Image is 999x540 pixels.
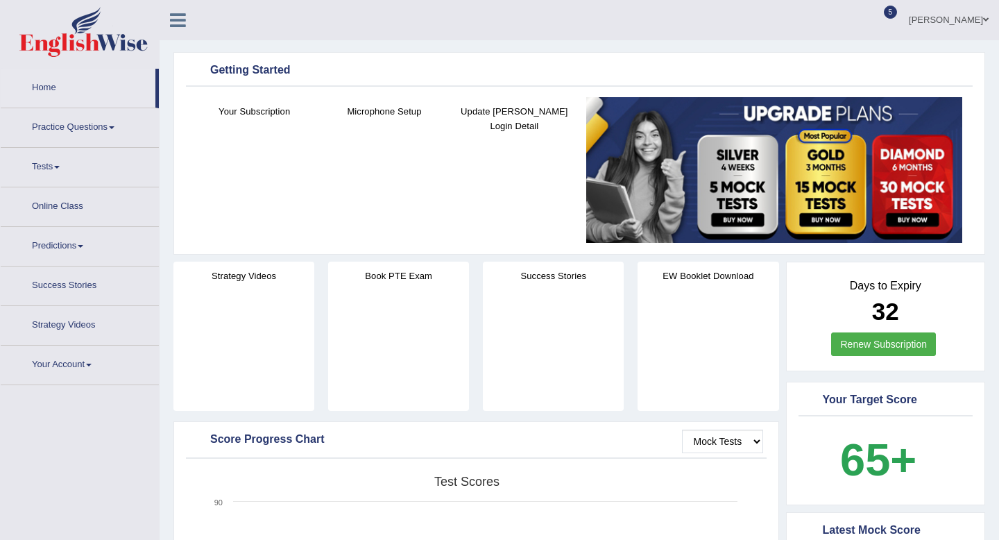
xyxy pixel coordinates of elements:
h4: Book PTE Exam [328,269,469,283]
text: 90 [214,498,223,507]
h4: Microphone Setup [326,104,442,119]
h4: Update [PERSON_NAME] Login Detail [456,104,572,133]
b: 65+ [840,434,916,485]
h4: Days to Expiry [802,280,970,292]
tspan: Test scores [434,475,499,489]
a: Renew Subscription [831,332,936,356]
a: Tests [1,148,159,183]
span: 5 [884,6,898,19]
a: Your Account [1,346,159,380]
a: Strategy Videos [1,306,159,341]
a: Predictions [1,227,159,262]
h4: EW Booklet Download [638,269,778,283]
div: Score Progress Chart [189,430,763,450]
a: Success Stories [1,267,159,301]
h4: Success Stories [483,269,624,283]
img: small5.jpg [586,97,962,243]
a: Online Class [1,187,159,222]
h4: Strategy Videos [173,269,314,283]
a: Practice Questions [1,108,159,143]
div: Getting Started [189,60,969,81]
b: 32 [872,298,899,325]
h4: Your Subscription [196,104,312,119]
div: Your Target Score [802,390,970,411]
a: Home [1,69,155,103]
